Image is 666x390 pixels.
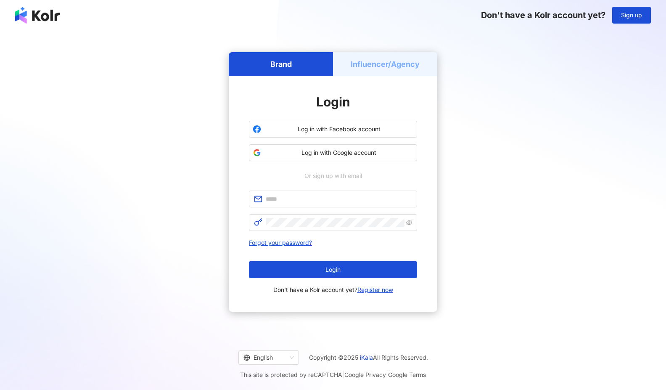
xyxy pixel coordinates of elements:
[386,371,388,378] span: |
[325,266,341,273] span: Login
[342,371,344,378] span: |
[612,7,651,24] button: Sign up
[240,370,426,380] span: This site is protected by reCAPTCHA
[351,59,420,69] h5: Influencer/Agency
[264,149,413,157] span: Log in with Google account
[357,286,393,293] a: Register now
[388,371,426,378] a: Google Terms
[360,354,373,361] a: iKala
[249,261,417,278] button: Login
[264,125,413,133] span: Log in with Facebook account
[249,239,312,246] a: Forgot your password?
[406,220,412,226] span: eye-invisible
[270,59,292,69] h5: Brand
[249,121,417,138] button: Log in with Facebook account
[299,171,368,180] span: Or sign up with email
[309,353,428,363] span: Copyright © 2025 All Rights Reserved.
[243,351,286,364] div: English
[316,94,350,109] span: Login
[273,285,393,295] span: Don't have a Kolr account yet?
[344,371,386,378] a: Google Privacy
[249,144,417,161] button: Log in with Google account
[15,7,60,24] img: logo
[481,10,605,20] span: Don't have a Kolr account yet?
[621,12,642,19] span: Sign up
